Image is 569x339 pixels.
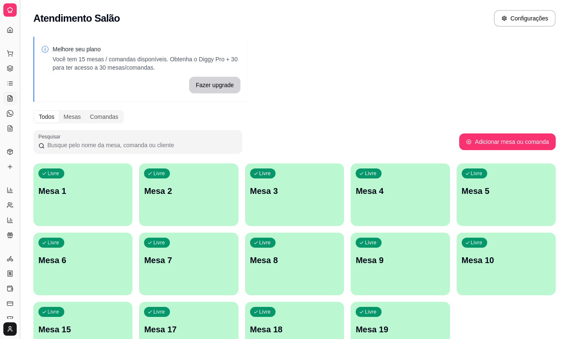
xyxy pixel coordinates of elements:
label: Pesquisar [38,133,63,140]
p: Livre [471,170,483,177]
p: Mesa 19 [356,324,445,335]
p: Mesa 15 [38,324,127,335]
div: Mesas [59,111,85,123]
p: Mesa 10 [462,254,551,266]
p: Mesa 2 [144,185,233,197]
p: Livre [153,239,165,246]
button: Adicionar mesa ou comanda [459,133,556,150]
p: Mesa 7 [144,254,233,266]
button: LivreMesa 6 [33,233,132,295]
p: Livre [153,170,165,177]
p: Mesa 1 [38,185,127,197]
input: Pesquisar [45,141,237,149]
p: Mesa 6 [38,254,127,266]
button: LivreMesa 8 [245,233,344,295]
button: LivreMesa 4 [351,163,450,226]
p: Mesa 8 [250,254,339,266]
p: Melhore seu plano [53,45,240,53]
button: LivreMesa 1 [33,163,132,226]
p: Livre [365,239,377,246]
button: LivreMesa 10 [457,233,556,295]
button: Configurações [494,10,556,27]
p: Livre [259,170,271,177]
p: Mesa 9 [356,254,445,266]
p: Mesa 18 [250,324,339,335]
button: LivreMesa 3 [245,163,344,226]
button: LivreMesa 5 [457,163,556,226]
p: Mesa 17 [144,324,233,335]
p: Você tem 15 mesas / comandas disponíveis. Obtenha o Diggy Pro + 30 para ter acesso a 30 mesas/com... [53,55,240,72]
p: Livre [259,309,271,315]
h2: Atendimento Salão [33,12,120,25]
p: Livre [48,309,59,315]
p: Mesa 5 [462,185,551,197]
button: LivreMesa 7 [139,233,238,295]
p: Mesa 3 [250,185,339,197]
p: Mesa 4 [356,185,445,197]
p: Livre [48,170,59,177]
p: Livre [471,239,483,246]
p: Livre [153,309,165,315]
div: Todos [34,111,59,123]
button: LivreMesa 9 [351,233,450,295]
p: Livre [259,239,271,246]
p: Livre [48,239,59,246]
button: LivreMesa 2 [139,163,238,226]
button: Fazer upgrade [189,77,240,93]
div: Comandas [86,111,123,123]
p: Livre [365,170,377,177]
p: Livre [365,309,377,315]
